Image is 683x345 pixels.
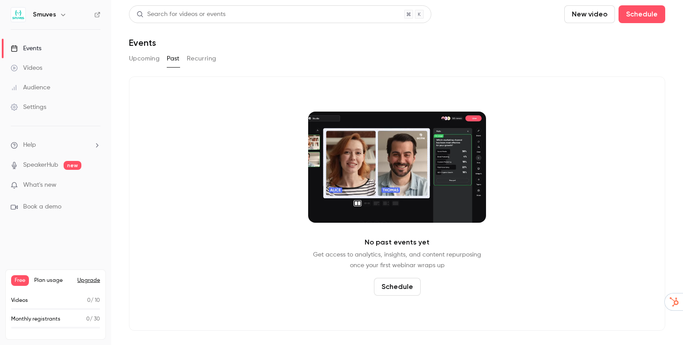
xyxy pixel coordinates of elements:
p: No past events yet [365,237,430,248]
p: / 30 [86,315,100,323]
p: Monthly registrants [11,315,60,323]
p: Get access to analytics, insights, and content repurposing once your first webinar wraps up [313,249,481,271]
div: Settings [11,103,46,112]
div: Search for videos or events [137,10,225,19]
button: Schedule [619,5,665,23]
h6: Smuves [33,10,56,19]
span: Book a demo [23,202,61,212]
button: Upgrade [77,277,100,284]
p: / 10 [87,297,100,305]
button: Recurring [187,52,217,66]
span: 0 [86,317,90,322]
h1: Events [129,37,156,48]
span: Help [23,140,36,150]
button: New video [564,5,615,23]
div: Videos [11,64,42,72]
p: Videos [11,297,28,305]
span: What's new [23,181,56,190]
button: Schedule [374,278,421,296]
span: Plan usage [34,277,72,284]
img: Smuves [11,8,25,22]
span: 0 [87,298,91,303]
div: Events [11,44,41,53]
div: Audience [11,83,50,92]
li: help-dropdown-opener [11,140,100,150]
span: new [64,161,81,170]
button: Upcoming [129,52,160,66]
span: Free [11,275,29,286]
a: SpeakerHub [23,160,58,170]
button: Past [167,52,180,66]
